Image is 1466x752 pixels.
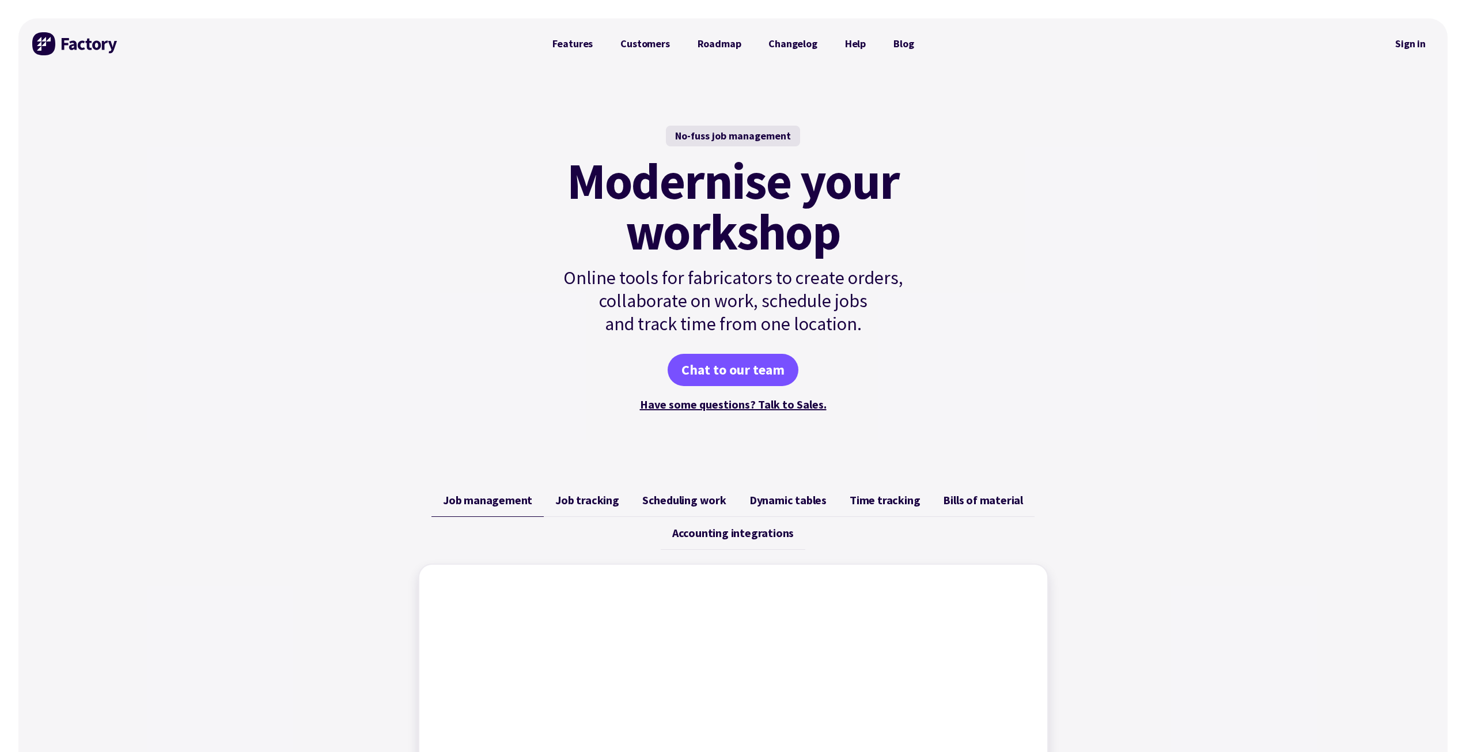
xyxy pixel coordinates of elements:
span: Bills of material [943,493,1023,507]
span: Accounting integrations [672,526,794,540]
a: Help [831,32,880,55]
span: Job management [443,493,532,507]
a: Sign in [1387,31,1434,57]
a: Roadmap [684,32,755,55]
a: Chat to our team [668,354,798,386]
nav: Primary Navigation [539,32,928,55]
mark: Modernise your workshop [567,156,899,257]
img: Factory [32,32,119,55]
a: Blog [880,32,927,55]
a: Features [539,32,607,55]
nav: Secondary Navigation [1387,31,1434,57]
span: Time tracking [850,493,920,507]
span: Dynamic tables [749,493,827,507]
p: Online tools for fabricators to create orders, collaborate on work, schedule jobs and track time ... [539,266,928,335]
div: No-fuss job management [666,126,800,146]
a: Changelog [755,32,831,55]
span: Job tracking [555,493,619,507]
a: Customers [607,32,683,55]
span: Scheduling work [642,493,726,507]
a: Have some questions? Talk to Sales. [640,397,827,411]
